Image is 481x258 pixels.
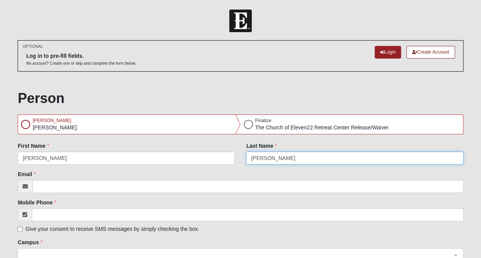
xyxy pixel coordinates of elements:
[18,170,36,178] label: Email
[25,226,199,232] span: Give your consent to receive SMS messages by simply checking the box.
[18,90,463,106] h1: Person
[406,46,455,59] a: Create Account
[246,142,277,150] label: Last Name
[375,46,401,59] a: Login
[18,238,42,246] label: Campus
[255,118,271,123] span: Finalize
[26,60,136,66] p: No account? Create one or skip and complete the form below.
[23,44,43,49] small: OPTIONAL
[33,124,77,132] p: [PERSON_NAME]
[33,118,71,123] span: [PERSON_NAME]
[255,124,389,132] p: The Church of Eleven22 Retreat Center Release/Waiver
[18,199,56,206] label: Mobile Phone
[18,142,49,150] label: First Name
[229,10,252,32] img: Church of Eleven22 Logo
[18,227,23,232] input: Give your consent to receive SMS messages by simply checking the box.
[26,53,136,59] h6: Log in to pre-fill fields.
